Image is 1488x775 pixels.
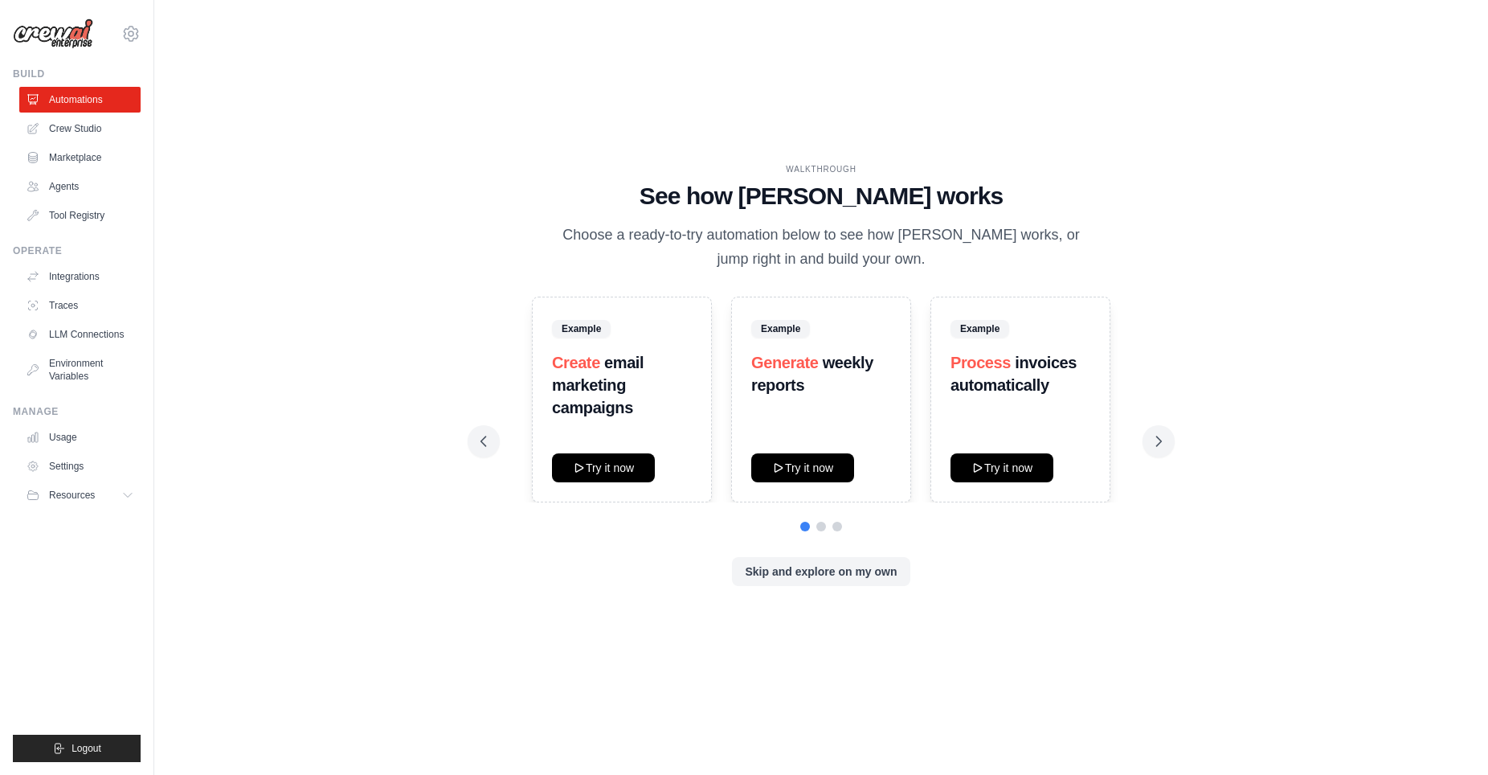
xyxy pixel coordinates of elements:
div: Build [13,68,141,80]
a: Agents [19,174,141,199]
span: Generate [751,354,819,371]
a: Usage [19,424,141,450]
p: Choose a ready-to-try automation below to see how [PERSON_NAME] works, or jump right in and build... [551,223,1091,271]
span: Create [552,354,600,371]
strong: email marketing campaigns [552,354,644,416]
h1: See how [PERSON_NAME] works [480,182,1162,211]
span: Process [950,354,1011,371]
button: Skip and explore on my own [732,557,910,586]
strong: weekly reports [751,354,873,394]
div: WALKTHROUGH [480,163,1162,175]
a: Marketplace [19,145,141,170]
a: Traces [19,293,141,318]
span: Logout [72,742,101,755]
a: Integrations [19,264,141,289]
a: Settings [19,453,141,479]
button: Resources [19,482,141,508]
iframe: Chat Widget [1408,698,1488,775]
button: Try it now [751,453,854,482]
a: Environment Variables [19,351,141,389]
span: Example [950,320,1009,338]
span: Example [552,320,611,338]
button: Try it now [950,453,1053,482]
div: Manage [13,405,141,418]
span: Example [751,320,810,338]
div: Operate [13,244,141,257]
button: Try it now [552,453,655,482]
a: Tool Registry [19,203,141,228]
a: LLM Connections [19,322,141,347]
a: Crew Studio [19,116,141,141]
button: Logout [13,735,141,762]
a: Automations [19,87,141,113]
span: Resources [49,489,95,502]
img: Logo [13,18,93,49]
